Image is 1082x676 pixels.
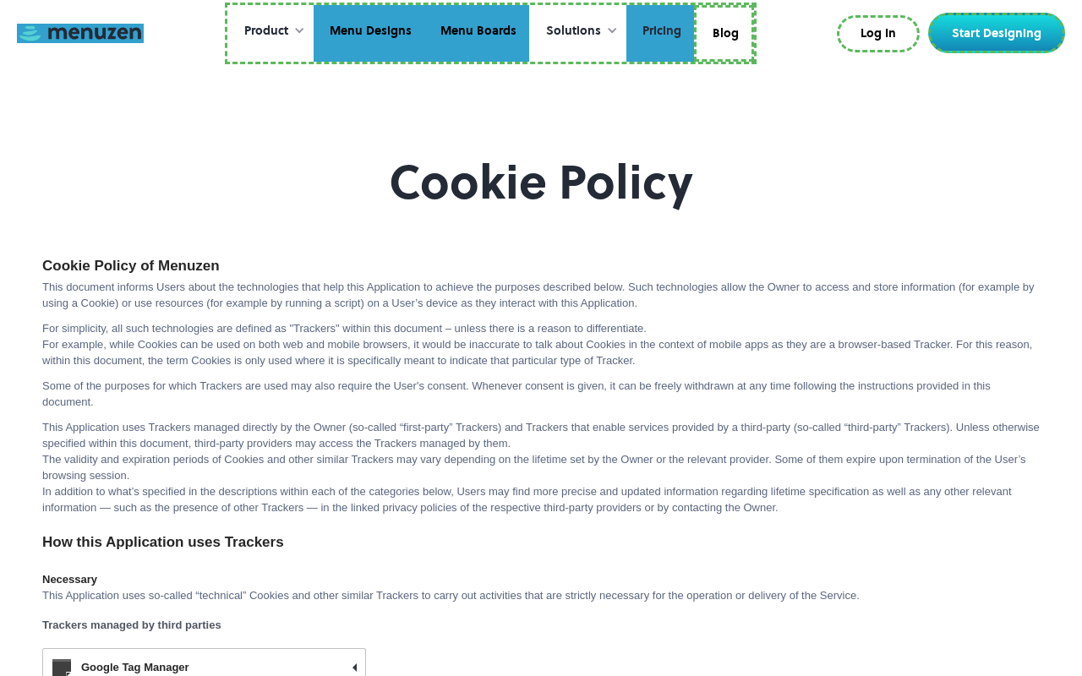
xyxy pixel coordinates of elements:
[928,13,1065,53] a: Start Designing
[42,275,1040,311] p: This document informs Users about the technologies that help this Application to achieve the purp...
[227,5,314,57] div: Product
[42,603,1040,630] h4: Trackers managed by third parties
[694,5,754,63] a: Blog
[42,257,1040,275] h2: Cookie Policy of Menuzen
[529,5,626,57] div: Solutions
[424,5,529,63] a: Menu Boards
[42,410,1040,515] p: This Application uses Trackers managed directly by the Owner (so-called “first-party” Trackers) a...
[216,154,866,210] h1: Cookie Policy
[314,5,424,63] a: Menu Designs
[42,311,1040,368] p: For simplicity, all such technologies are defined as "Trackers" within this document – unless the...
[42,515,1040,551] h2: How this Application uses Trackers
[837,15,920,52] a: Log In
[42,551,1040,587] h3: Necessary
[626,5,694,63] a: Pricing
[244,22,288,41] div: Product
[42,368,1040,410] p: Some of the purposes for which Trackers are used may also require the User's consent. Whenever co...
[42,587,1040,603] p: This Application uses so-called “technical” Cookies and other similar Trackers to carry out activ...
[546,22,601,41] div: Solutions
